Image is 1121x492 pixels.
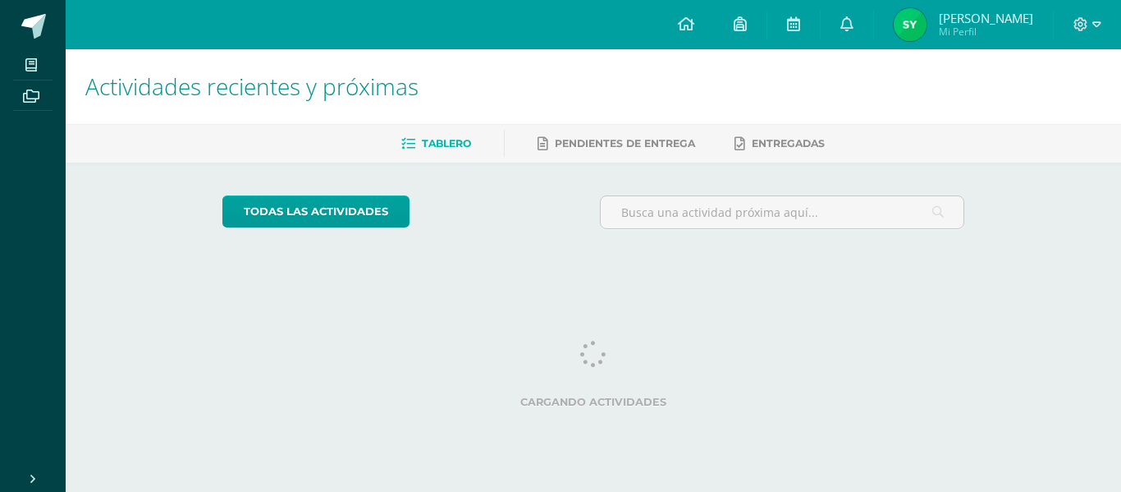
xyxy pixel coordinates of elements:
[222,195,410,228] a: todas las Actividades
[601,196,964,228] input: Busca una actividad próxima aquí...
[401,131,471,157] a: Tablero
[734,131,825,157] a: Entregadas
[894,8,927,41] img: 3c89d31b85d7167f749a9af56f9a3be1.png
[752,137,825,149] span: Entregadas
[85,71,419,102] span: Actividades recientes y próximas
[538,131,695,157] a: Pendientes de entrega
[555,137,695,149] span: Pendientes de entrega
[222,396,965,408] label: Cargando actividades
[939,25,1033,39] span: Mi Perfil
[939,10,1033,26] span: [PERSON_NAME]
[422,137,471,149] span: Tablero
